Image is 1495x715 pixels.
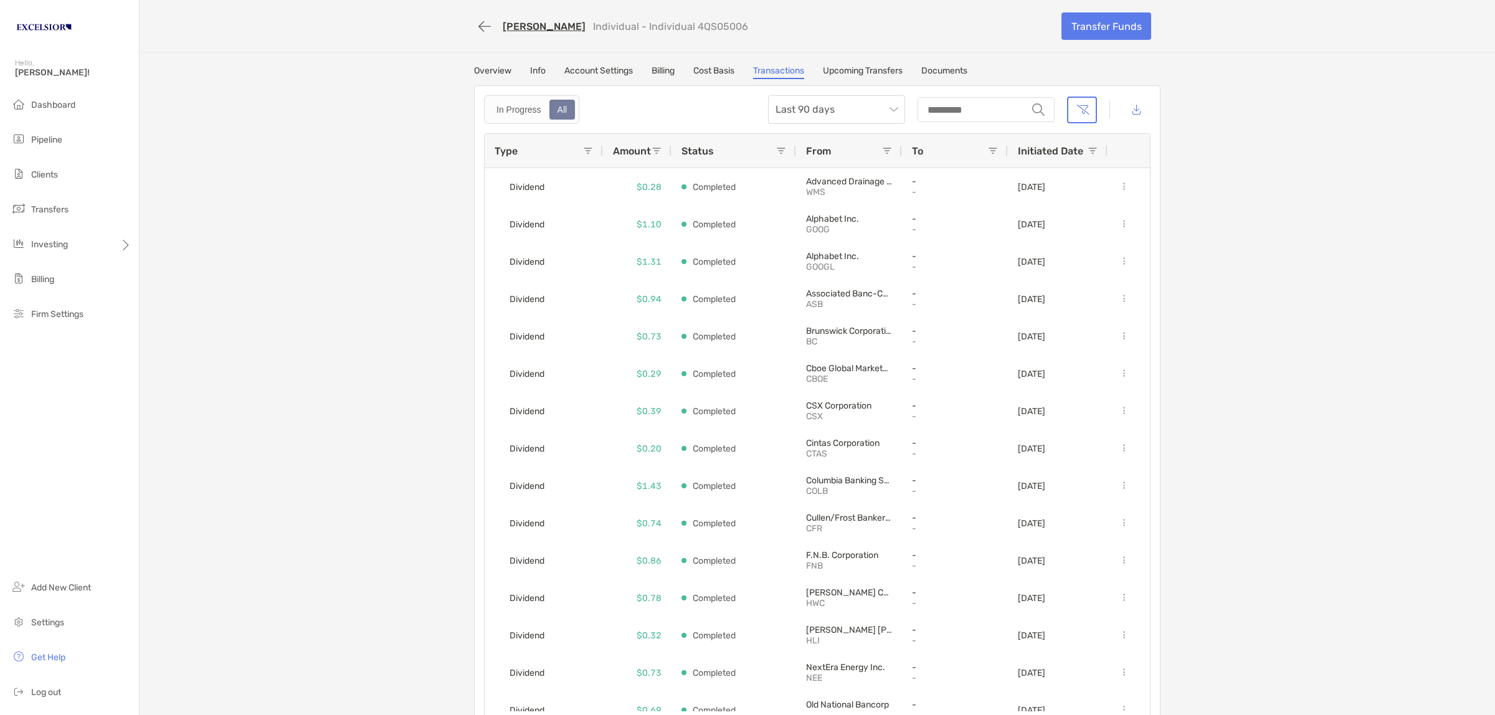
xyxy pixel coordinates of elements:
span: Add New Client [31,582,91,593]
span: Clients [31,169,58,180]
p: - [912,598,998,608]
span: Dividend [510,476,544,496]
p: [DATE] [1018,257,1045,267]
p: - [912,486,998,496]
span: Dashboard [31,100,75,110]
a: Account Settings [564,65,633,79]
p: $0.20 [637,441,662,457]
p: [DATE] [1018,481,1045,491]
p: Columbia Banking System Inc. [806,475,892,486]
a: [PERSON_NAME] [503,21,586,32]
p: HWC [806,598,892,608]
p: $1.10 [637,217,662,232]
span: Firm Settings [31,309,83,320]
img: investing icon [11,236,26,251]
p: Completed [693,478,736,494]
p: Completed [693,291,736,307]
span: Dividend [510,513,544,534]
span: Status [681,145,714,157]
p: Completed [693,628,736,643]
p: $1.43 [637,478,662,494]
img: Zoe Logo [15,5,73,50]
img: firm-settings icon [11,306,26,321]
span: Dividend [510,326,544,347]
p: [DATE] [1018,593,1045,604]
span: Dividend [510,364,544,384]
a: Upcoming Transfers [823,65,903,79]
p: $0.73 [637,665,662,681]
img: get-help icon [11,649,26,664]
p: Alphabet Inc. [806,251,892,262]
p: Completed [693,441,736,457]
span: Dividend [510,289,544,310]
img: transfers icon [11,201,26,216]
p: GOOG [806,224,892,235]
p: [DATE] [1018,518,1045,529]
span: Dividend [510,663,544,683]
p: CSX [806,411,892,422]
p: Completed [693,665,736,681]
div: segmented control [484,95,579,124]
p: FNB [806,561,892,571]
p: - [912,625,998,635]
p: Individual - Individual 4QS05006 [593,21,748,32]
img: settings icon [11,614,26,629]
p: - [912,262,998,272]
a: Transactions [753,65,804,79]
p: [DATE] [1018,294,1045,305]
img: dashboard icon [11,97,26,111]
p: NEE [806,673,892,683]
p: - [912,176,998,187]
p: - [912,523,998,534]
p: Associated Banc-Corp [806,288,892,299]
img: add_new_client icon [11,579,26,594]
p: Completed [693,329,736,344]
p: - [912,587,998,598]
p: Old National Bancorp [806,699,892,710]
p: - [912,288,998,299]
p: - [912,561,998,571]
p: [DATE] [1018,668,1045,678]
p: [DATE] [1018,406,1045,417]
img: clients icon [11,166,26,181]
p: Completed [693,590,736,606]
p: - [912,635,998,646]
a: Documents [921,65,967,79]
span: Initiated Date [1018,145,1083,157]
div: In Progress [490,101,548,118]
p: Cullen/Frost Bankers Inc. [806,513,892,523]
span: Dividend [510,588,544,608]
p: - [912,363,998,374]
span: Dividend [510,214,544,235]
p: Brunswick Corporation [806,326,892,336]
span: [PERSON_NAME]! [15,67,131,78]
p: [DATE] [1018,182,1045,192]
span: Amount [613,145,651,157]
p: $0.32 [637,628,662,643]
p: $0.94 [637,291,662,307]
p: Cboe Global Markets Inc. [806,363,892,374]
p: - [912,475,998,486]
span: Log out [31,687,61,698]
button: Clear filters [1067,97,1097,123]
span: Dividend [510,177,544,197]
p: - [912,374,998,384]
p: - [912,224,998,235]
span: Transfers [31,204,69,215]
p: COLB [806,486,892,496]
p: Houlihan Lokey Inc. Class A [806,625,892,635]
p: WMS [806,187,892,197]
span: Dividend [510,401,544,422]
p: - [912,299,998,310]
a: Info [530,65,546,79]
span: Settings [31,617,64,628]
img: input icon [1032,103,1045,116]
img: logout icon [11,684,26,699]
p: $0.74 [637,516,662,531]
p: - [912,214,998,224]
span: Dividend [510,551,544,571]
p: [DATE] [1018,219,1045,230]
span: Dividend [510,438,544,459]
p: $0.28 [637,179,662,195]
p: Completed [693,553,736,569]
